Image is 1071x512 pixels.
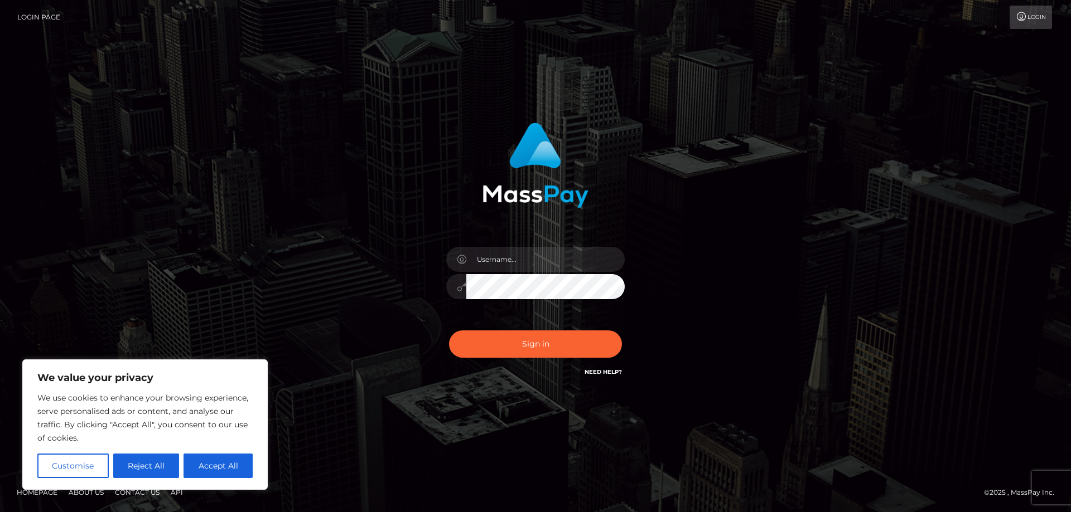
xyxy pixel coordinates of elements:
[466,247,625,272] input: Username...
[585,368,622,376] a: Need Help?
[1010,6,1052,29] a: Login
[166,484,187,501] a: API
[17,6,60,29] a: Login Page
[64,484,108,501] a: About Us
[184,454,253,478] button: Accept All
[37,454,109,478] button: Customise
[483,123,588,208] img: MassPay Login
[12,484,62,501] a: Homepage
[37,371,253,384] p: We value your privacy
[449,330,622,358] button: Sign in
[113,454,180,478] button: Reject All
[37,391,253,445] p: We use cookies to enhance your browsing experience, serve personalised ads or content, and analys...
[22,359,268,490] div: We value your privacy
[110,484,164,501] a: Contact Us
[984,486,1063,499] div: © 2025 , MassPay Inc.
